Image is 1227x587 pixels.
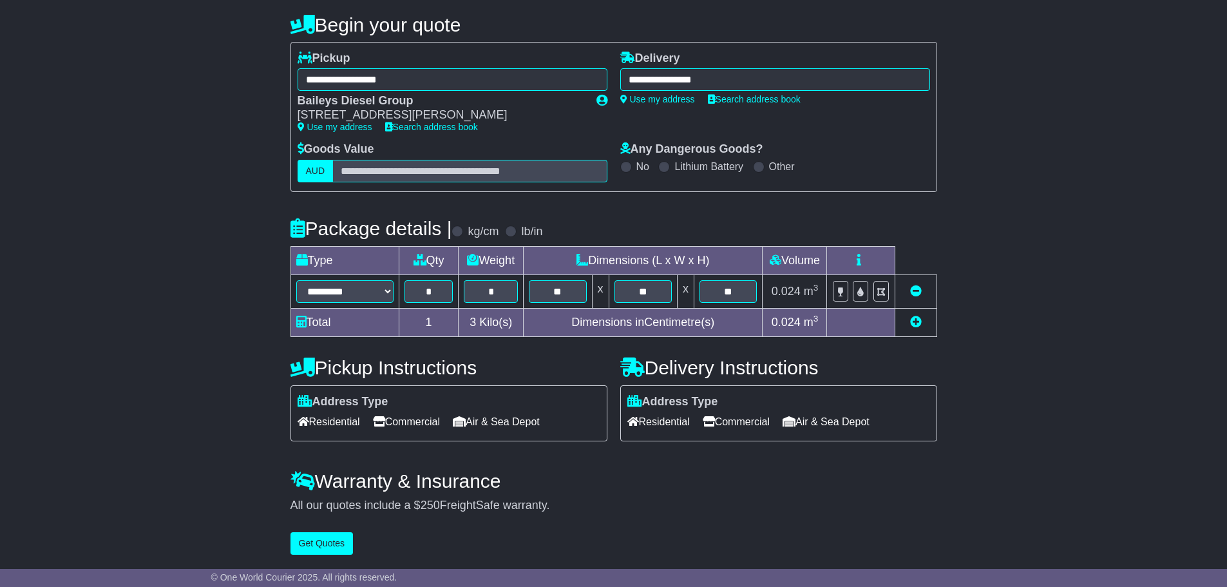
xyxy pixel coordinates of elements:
td: Volume [763,246,827,274]
td: Weight [459,246,524,274]
label: Address Type [298,395,388,409]
span: Residential [627,412,690,432]
td: x [592,274,609,308]
td: 1 [399,308,459,336]
label: Delivery [620,52,680,66]
span: m [804,316,819,329]
sup: 3 [813,283,819,293]
label: AUD [298,160,334,182]
span: 0.024 [772,285,801,298]
span: Commercial [373,412,440,432]
td: Kilo(s) [459,308,524,336]
h4: Pickup Instructions [290,357,607,378]
label: Lithium Battery [674,160,743,173]
label: Any Dangerous Goods? [620,142,763,157]
span: m [804,285,819,298]
span: Air & Sea Depot [783,412,870,432]
div: Baileys Diesel Group [298,94,584,108]
td: Type [290,246,399,274]
label: Address Type [627,395,718,409]
a: Search address book [385,122,478,132]
label: Goods Value [298,142,374,157]
span: Residential [298,412,360,432]
span: Commercial [703,412,770,432]
label: Other [769,160,795,173]
div: [STREET_ADDRESS][PERSON_NAME] [298,108,584,122]
span: © One World Courier 2025. All rights reserved. [211,572,397,582]
a: Use my address [620,94,695,104]
a: Search address book [708,94,801,104]
div: All our quotes include a $ FreightSafe warranty. [290,499,937,513]
label: No [636,160,649,173]
td: x [677,274,694,308]
td: Total [290,308,399,336]
h4: Begin your quote [290,14,937,35]
a: Add new item [910,316,922,329]
label: kg/cm [468,225,499,239]
h4: Delivery Instructions [620,357,937,378]
a: Remove this item [910,285,922,298]
span: 3 [470,316,476,329]
sup: 3 [813,314,819,323]
span: 250 [421,499,440,512]
td: Dimensions (L x W x H) [524,246,763,274]
label: Pickup [298,52,350,66]
td: Qty [399,246,459,274]
h4: Package details | [290,218,452,239]
td: Dimensions in Centimetre(s) [524,308,763,336]
a: Use my address [298,122,372,132]
button: Get Quotes [290,532,354,555]
span: Air & Sea Depot [453,412,540,432]
span: 0.024 [772,316,801,329]
h4: Warranty & Insurance [290,470,937,492]
label: lb/in [521,225,542,239]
